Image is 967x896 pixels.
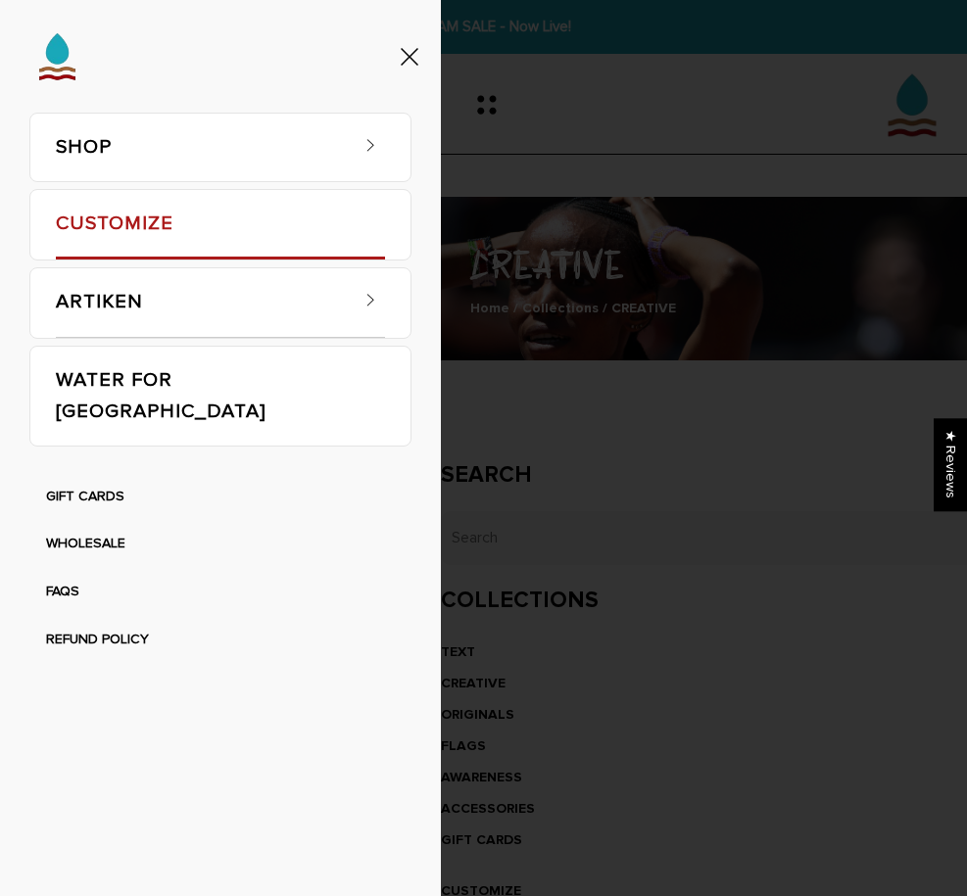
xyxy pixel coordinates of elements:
a: ARTIKEN [56,268,346,336]
div: Click to open Judge.me floating reviews tab [934,418,967,511]
a: WATER FOR [GEOGRAPHIC_DATA] [56,347,385,446]
a: REFUND POLICY [46,631,149,647]
a: GIFT CARDS [46,488,124,504]
a: CUSTOMIZE [56,190,385,260]
a: WHOLESALE [46,535,125,551]
a: SHOP [56,114,346,181]
a: FAQS [46,583,79,599]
